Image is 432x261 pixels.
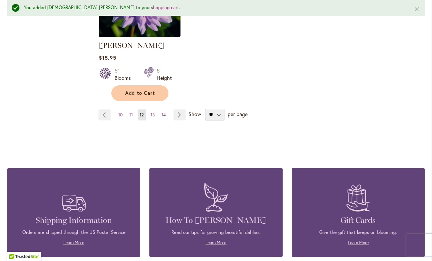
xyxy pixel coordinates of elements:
[129,112,133,118] span: 11
[205,240,226,245] a: Learn More
[125,90,155,96] span: Add to Cart
[24,4,403,11] div: You added [DEMOGRAPHIC_DATA] [PERSON_NAME] to your .
[111,85,168,101] button: Add to Cart
[303,229,414,236] p: Give the gift that keeps on blooming.
[99,31,180,38] a: JORDAN NICOLE
[115,67,135,82] div: 5" Blooms
[118,112,123,118] span: 10
[189,110,201,117] span: Show
[161,112,166,118] span: 14
[99,54,116,61] span: $15.95
[139,112,144,118] span: 12
[160,109,168,120] a: 14
[127,109,135,120] a: 11
[116,109,124,120] a: 10
[63,240,84,245] a: Learn More
[5,235,26,256] iframe: Launch Accessibility Center
[160,229,271,236] p: Read our tips for growing beautiful dahlias.
[149,109,157,120] a: 13
[157,67,172,82] div: 5' Height
[150,112,155,118] span: 13
[18,229,129,236] p: Orders are shipped through the US Postal Service
[99,41,164,50] a: [PERSON_NAME]
[228,110,247,117] span: per page
[18,215,129,225] h4: Shipping Information
[151,4,179,11] a: shopping cart
[303,215,414,225] h4: Gift Cards
[348,240,369,245] a: Learn More
[160,215,271,225] h4: How To [PERSON_NAME]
